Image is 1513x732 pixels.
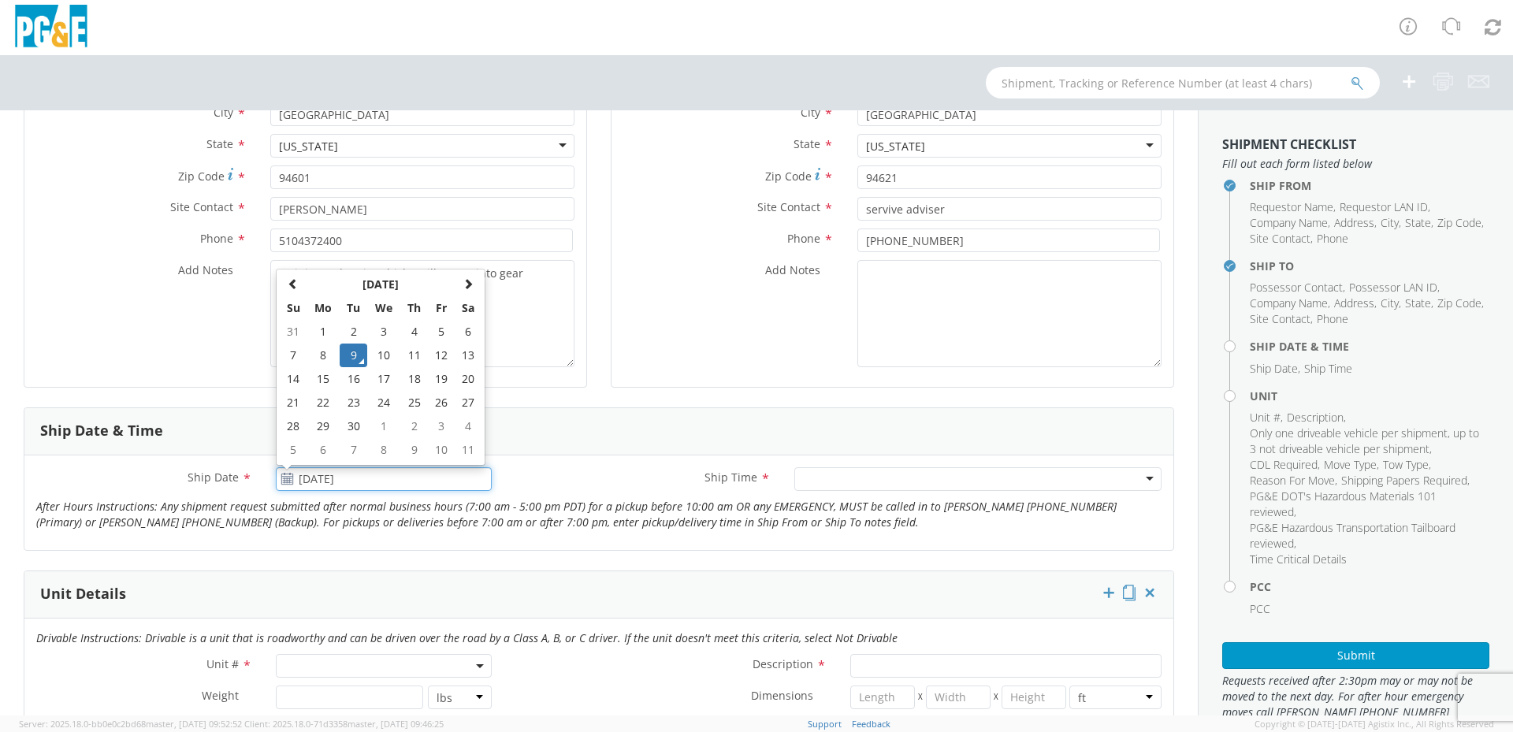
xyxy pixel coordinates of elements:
[455,367,481,391] td: 20
[1324,457,1379,473] li: ,
[787,231,820,246] span: Phone
[1383,457,1429,472] span: Tow Type
[1405,295,1433,311] li: ,
[400,414,428,438] td: 2
[1250,473,1335,488] span: Reason For Move
[1250,410,1283,425] li: ,
[367,320,400,344] td: 3
[400,438,428,462] td: 9
[280,296,307,320] th: Su
[866,139,925,154] div: [US_STATE]
[340,296,367,320] th: Tu
[801,105,820,120] span: City
[280,438,307,462] td: 5
[400,344,428,367] td: 11
[1317,231,1348,246] span: Phone
[307,273,455,296] th: Select Month
[1304,361,1352,376] span: Ship Time
[206,656,239,671] span: Unit #
[1349,280,1440,295] li: ,
[753,656,813,671] span: Description
[1437,295,1484,311] li: ,
[428,367,455,391] td: 19
[244,718,444,730] span: Client: 2025.18.0-71d3358
[1250,410,1281,425] span: Unit #
[1250,473,1337,489] li: ,
[1255,718,1494,730] span: Copyright © [DATE]-[DATE] Agistix Inc., All Rights Reserved
[704,470,757,485] span: Ship Time
[280,391,307,414] td: 21
[367,296,400,320] th: We
[751,688,813,703] span: Dimensions
[1250,199,1333,214] span: Requestor Name
[367,438,400,462] td: 8
[455,344,481,367] td: 13
[455,296,481,320] th: Sa
[428,296,455,320] th: Fr
[765,169,812,184] span: Zip Code
[794,136,820,151] span: State
[1250,295,1330,311] li: ,
[280,320,307,344] td: 31
[1381,215,1399,230] span: City
[1222,642,1489,669] button: Submit
[340,438,367,462] td: 7
[1222,673,1489,720] span: Requests received after 2:30pm may or may not be moved to the next day. For after hour emergency ...
[1250,280,1345,295] li: ,
[1250,340,1489,352] h4: Ship Date & Time
[279,139,338,154] div: [US_STATE]
[307,320,340,344] td: 1
[926,686,991,709] input: Width
[1250,361,1298,376] span: Ship Date
[1383,457,1431,473] li: ,
[1222,156,1489,172] span: Fill out each form listed below
[40,423,163,439] h3: Ship Date & Time
[307,296,340,320] th: Mo
[1340,199,1428,214] span: Requestor LAN ID
[1381,295,1401,311] li: ,
[214,105,233,120] span: City
[36,630,898,645] i: Drivable Instructions: Drivable is a unit that is roadworthy and can be driven over the road by a...
[178,262,233,277] span: Add Notes
[1250,231,1313,247] li: ,
[1250,520,1485,552] li: ,
[1250,601,1270,616] span: PCC
[1405,215,1431,230] span: State
[340,344,367,367] td: 9
[1250,489,1437,519] span: PG&E DOT's Hazardous Materials 101 reviewed
[307,438,340,462] td: 6
[1405,295,1431,310] span: State
[400,296,428,320] th: Th
[1222,136,1356,153] strong: Shipment Checklist
[340,320,367,344] td: 2
[1250,295,1328,310] span: Company Name
[307,367,340,391] td: 15
[1437,215,1484,231] li: ,
[1250,180,1489,191] h4: Ship From
[1334,215,1374,230] span: Address
[1437,295,1481,310] span: Zip Code
[455,414,481,438] td: 4
[986,67,1380,98] input: Shipment, Tracking or Reference Number (at least 4 chars)
[367,367,400,391] td: 17
[428,320,455,344] td: 5
[1250,215,1330,231] li: ,
[1250,215,1328,230] span: Company Name
[1250,520,1455,551] span: PG&E Hazardous Transportation Tailboard reviewed
[280,344,307,367] td: 7
[1250,581,1489,593] h4: PCC
[36,499,1117,529] i: After Hours Instructions: Any shipment request submitted after normal business hours (7:00 am - 5...
[367,344,400,367] td: 10
[1324,457,1377,472] span: Move Type
[206,136,233,151] span: State
[12,5,91,51] img: pge-logo-06675f144f4cfa6a6814.png
[1405,215,1433,231] li: ,
[307,391,340,414] td: 22
[1002,686,1066,709] input: Height
[400,320,428,344] td: 4
[1334,295,1377,311] li: ,
[1250,311,1310,326] span: Site Contact
[367,414,400,438] td: 1
[1334,215,1377,231] li: ,
[40,586,126,602] h3: Unit Details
